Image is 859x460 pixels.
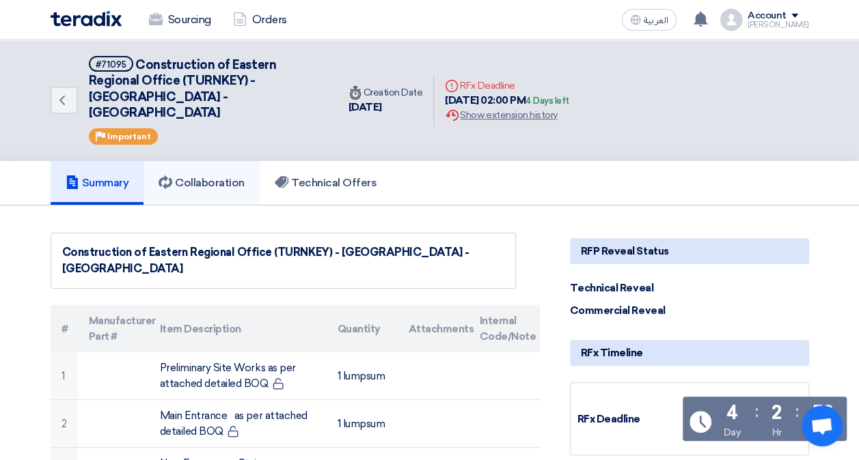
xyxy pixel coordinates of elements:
[445,108,569,122] div: Show extension history
[724,425,741,440] div: Day
[96,60,126,69] div: #71095
[144,161,260,205] a: Collaboration
[159,176,245,190] h5: Collaboration
[570,281,672,296] div: Technical Reveal
[754,399,758,424] div: :
[275,176,377,190] h5: Technical Offers
[720,9,742,31] img: profile_test.png
[772,403,782,422] div: 2
[66,176,129,190] h5: Summary
[398,305,469,352] th: Attachments
[51,305,78,352] th: #
[748,10,787,22] div: Account
[149,400,327,448] td: Main Entrance as per attached detailed BOQ
[445,78,569,93] div: RFx Deadline
[327,352,398,400] td: 1 lumpsum
[748,21,809,29] div: [PERSON_NAME]
[51,11,122,27] img: Teradix logo
[812,403,832,422] div: 52
[327,305,398,352] th: Quantity
[445,93,569,109] div: [DATE] 02:00 PM
[802,405,843,446] a: Open chat
[149,305,327,352] th: Item Description
[726,403,738,422] div: 4
[51,400,78,448] td: 2
[51,352,78,400] td: 1
[570,238,809,264] div: RFP Reveal Status
[138,5,222,35] a: Sourcing
[78,305,149,352] th: Manufacturer Part #
[577,412,680,427] div: RFx Deadline
[795,399,799,424] div: :
[327,400,398,448] td: 1 lumpsum
[570,303,672,319] div: Commercial Reveal
[644,16,668,25] span: العربية
[526,94,569,108] div: 4 Days left
[349,100,423,115] div: [DATE]
[772,425,781,440] div: Hr
[222,5,298,35] a: Orders
[51,161,144,205] a: Summary
[570,340,809,366] div: RFx Timeline
[62,244,504,277] div: Construction of Eastern Regional Office (TURNKEY) - [GEOGRAPHIC_DATA] - [GEOGRAPHIC_DATA]
[349,85,423,100] div: Creation Date
[260,161,392,205] a: Technical Offers
[469,305,540,352] th: Internal Code/Note
[149,352,327,400] td: Preliminary Site Works as per attached detailed BOQ
[89,56,321,121] h5: Construction of Eastern Regional Office (TURNKEY) - Nakheel Mall - Dammam
[107,132,151,141] span: Important
[89,57,277,120] span: Construction of Eastern Regional Office (TURNKEY) - [GEOGRAPHIC_DATA] - [GEOGRAPHIC_DATA]
[622,9,677,31] button: العربية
